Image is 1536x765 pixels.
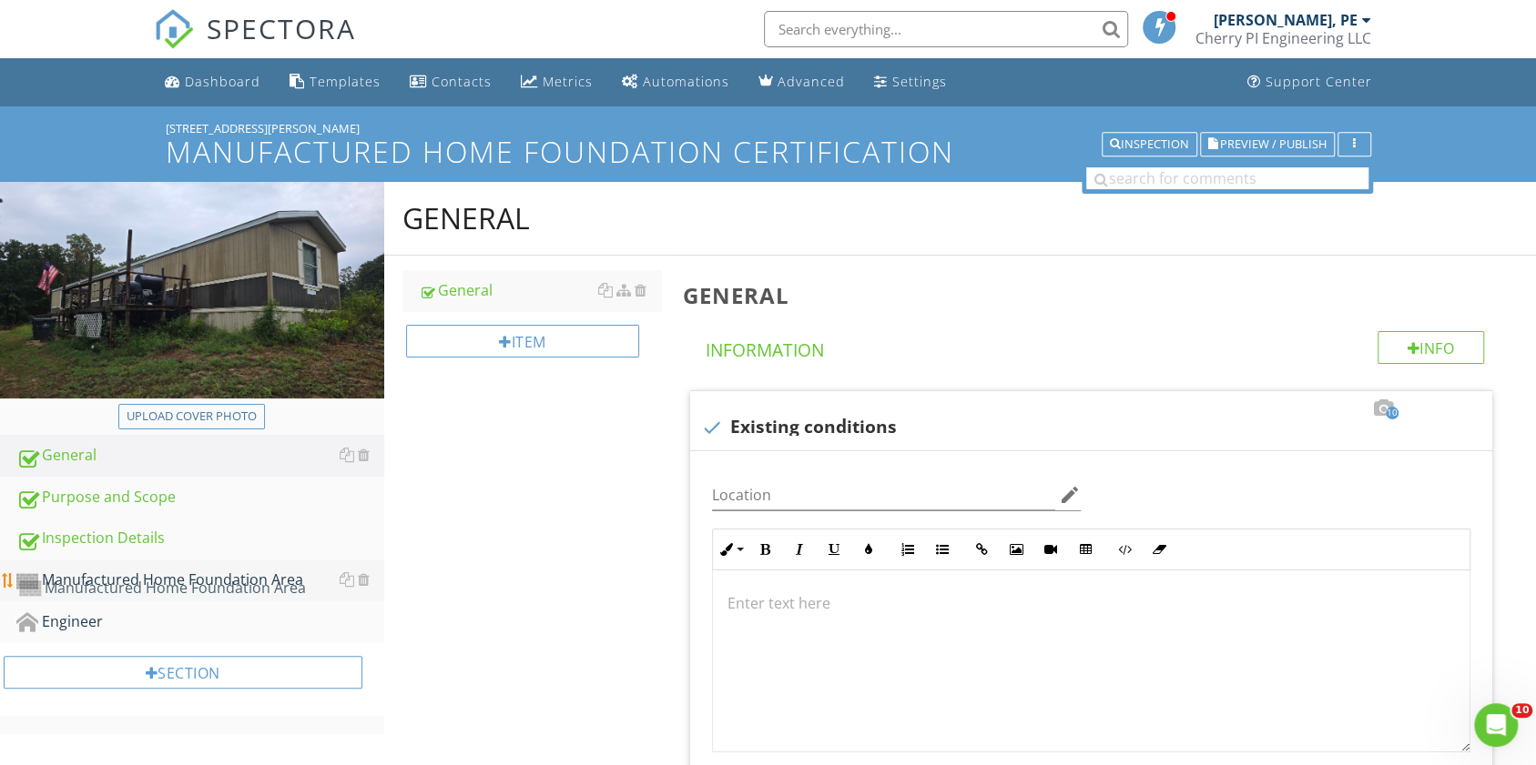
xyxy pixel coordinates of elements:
[1239,65,1378,99] a: Support Center
[1110,138,1189,151] div: Inspection
[782,532,817,567] button: Italic (Ctrl+I)
[127,408,257,426] div: Upload cover photo
[643,73,729,90] div: Automations
[851,532,886,567] button: Colors
[16,444,384,468] div: General
[158,65,268,99] a: Dashboard
[1068,532,1103,567] button: Insert Table
[166,121,1371,136] div: [STREET_ADDRESS][PERSON_NAME]
[154,9,194,49] img: The Best Home Inspection Software - Spectora
[310,73,381,90] div: Templates
[16,610,384,634] div: Engineer
[615,65,737,99] a: Automations (Basic)
[999,532,1033,567] button: Insert Image (Ctrl+P)
[706,331,1484,362] h4: Information
[514,65,600,99] a: Metrics
[713,532,748,567] button: Inline Style
[402,200,530,237] div: General
[1102,135,1197,151] a: Inspection
[1265,73,1371,90] div: Support Center
[1386,407,1399,419] span: 10
[1200,132,1335,157] button: Preview / Publish
[748,532,782,567] button: Bold (Ctrl+B)
[751,65,852,99] a: Advanced
[1033,532,1068,567] button: Insert Video
[1102,132,1197,157] button: Inspection
[16,569,384,592] div: Manufactured Home Foundation Area
[778,73,845,90] div: Advanced
[764,11,1128,47] input: Search everything...
[1142,532,1176,567] button: Clear Formatting
[406,325,639,357] div: Item
[166,136,1371,167] h1: Manufactured Home Foundation Certification
[118,404,265,429] button: Upload cover photo
[892,73,947,90] div: Settings
[890,532,925,567] button: Ordered List
[282,65,388,99] a: Templates
[543,73,593,90] div: Metrics
[16,527,384,550] div: Inspection Details
[964,532,999,567] button: Insert Link (Ctrl+K)
[432,73,492,90] div: Contacts
[1086,167,1368,189] input: search for comments
[683,283,1507,307] h3: General
[1059,484,1081,506] i: edit
[402,65,499,99] a: Contacts
[185,73,260,90] div: Dashboard
[1220,138,1327,150] span: Preview / Publish
[1378,331,1485,364] div: Info
[1511,703,1532,718] span: 10
[867,65,954,99] a: Settings
[712,480,1054,510] input: Location
[207,9,356,47] span: SPECTORA
[1213,11,1357,29] div: [PERSON_NAME], PE
[1107,532,1142,567] button: Code View
[817,532,851,567] button: Underline (Ctrl+U)
[1474,703,1518,747] iframe: Intercom live chat
[925,532,960,567] button: Unordered List
[419,279,661,301] div: General
[1195,29,1370,47] div: Cherry PI Engineering LLC
[16,486,384,509] div: Purpose and Scope
[4,656,362,689] div: Section
[154,25,356,63] a: SPECTORA
[1200,135,1335,151] a: Preview / Publish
